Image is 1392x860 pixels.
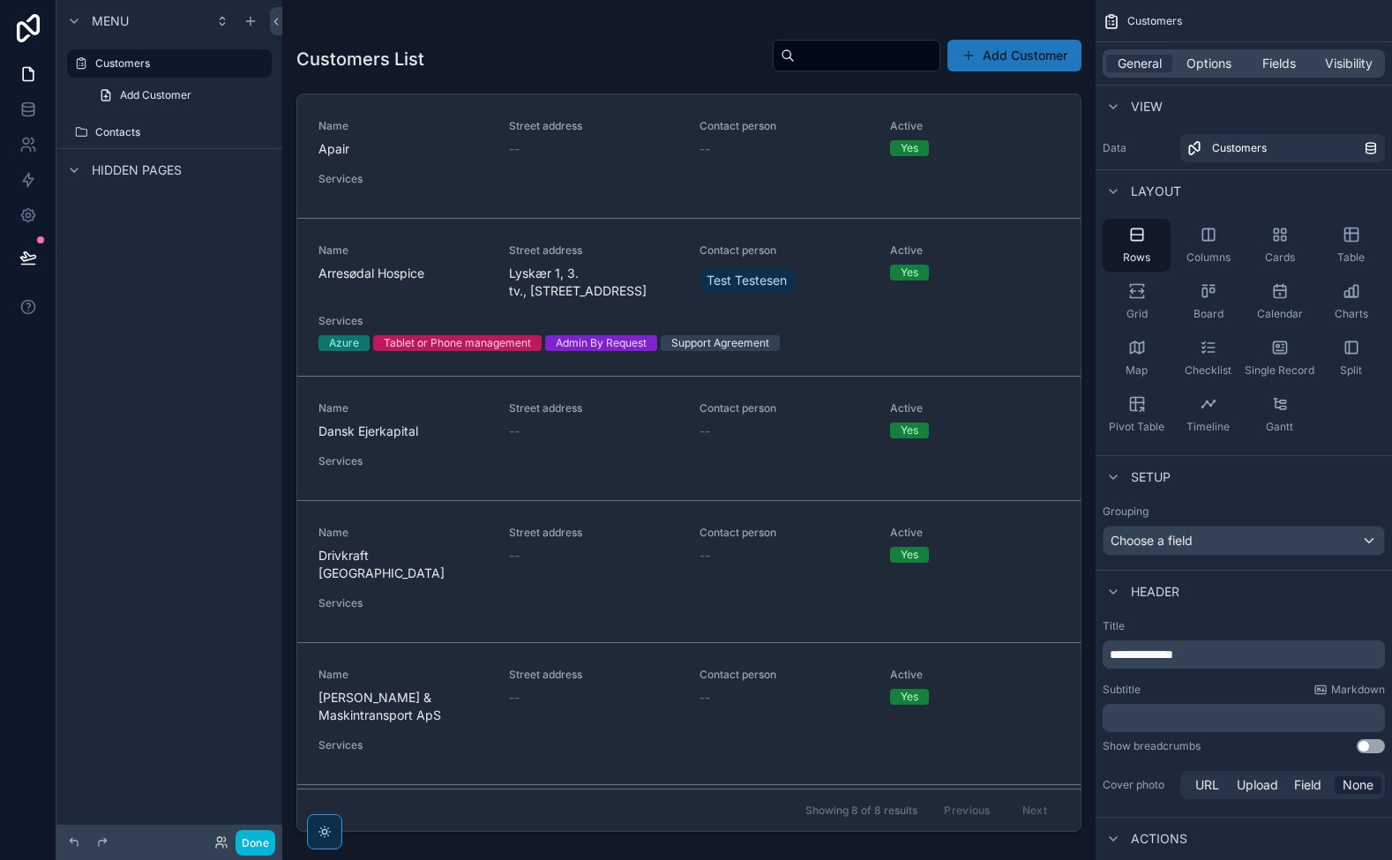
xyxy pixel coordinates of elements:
[1343,776,1373,794] span: None
[1123,251,1150,265] span: Rows
[1313,683,1385,697] a: Markdown
[1174,275,1242,328] button: Board
[67,49,272,78] a: Customers
[1118,55,1162,72] span: General
[1103,683,1141,697] label: Subtitle
[1111,533,1193,548] span: Choose a field
[1109,420,1164,434] span: Pivot Table
[1337,251,1365,265] span: Table
[1325,55,1373,72] span: Visibility
[1131,468,1171,486] span: Setup
[1340,363,1362,378] span: Split
[1103,388,1171,441] button: Pivot Table
[1331,683,1385,697] span: Markdown
[1103,704,1385,732] div: scrollable content
[1103,739,1201,753] div: Show breadcrumbs
[1127,14,1182,28] span: Customers
[1317,332,1385,385] button: Split
[1131,98,1163,116] span: View
[1317,275,1385,328] button: Charts
[1212,141,1267,155] span: Customers
[1131,583,1179,601] span: Header
[1103,141,1173,155] label: Data
[95,125,268,139] label: Contacts
[1180,134,1385,162] a: Customers
[1103,275,1171,328] button: Grid
[1246,219,1313,272] button: Cards
[1174,219,1242,272] button: Columns
[1186,55,1231,72] span: Options
[236,830,275,856] button: Done
[1246,332,1313,385] button: Single Record
[1335,307,1368,321] span: Charts
[1126,363,1148,378] span: Map
[1185,363,1231,378] span: Checklist
[1126,307,1148,321] span: Grid
[1174,332,1242,385] button: Checklist
[1103,332,1171,385] button: Map
[1245,363,1314,378] span: Single Record
[1265,251,1295,265] span: Cards
[1262,55,1296,72] span: Fields
[1237,776,1278,794] span: Upload
[1103,640,1385,669] div: scrollable content
[1103,619,1385,633] label: Title
[1103,526,1385,556] button: Choose a field
[1266,420,1293,434] span: Gantt
[1194,307,1224,321] span: Board
[1103,505,1149,519] label: Grouping
[1103,219,1171,272] button: Rows
[95,56,261,71] label: Customers
[120,88,191,102] span: Add Customer
[1246,275,1313,328] button: Calendar
[1103,778,1173,792] label: Cover photo
[67,118,272,146] a: Contacts
[92,12,129,30] span: Menu
[1186,251,1231,265] span: Columns
[92,161,182,179] span: Hidden pages
[1257,307,1303,321] span: Calendar
[1131,183,1181,200] span: Layout
[1294,776,1321,794] span: Field
[1246,388,1313,441] button: Gantt
[1195,776,1219,794] span: URL
[1131,830,1187,848] span: Actions
[1174,388,1242,441] button: Timeline
[88,81,272,109] a: Add Customer
[1317,219,1385,272] button: Table
[1186,420,1230,434] span: Timeline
